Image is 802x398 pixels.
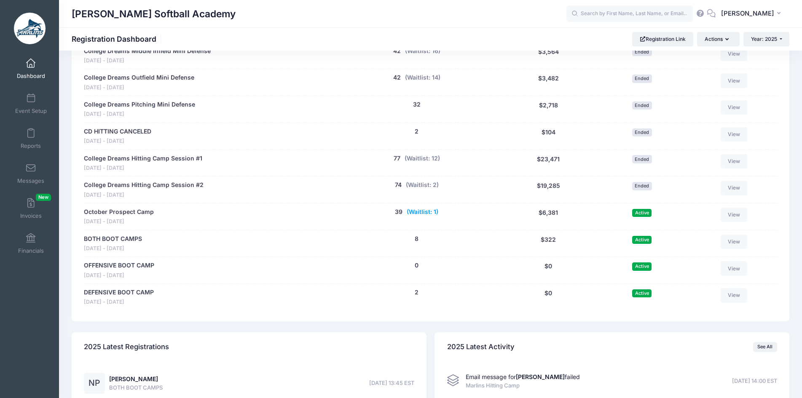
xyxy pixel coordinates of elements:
a: College Dreams Hitting Camp Session #2 [84,181,204,190]
div: $3,482 [500,73,597,91]
h1: [PERSON_NAME] Softball Academy [72,4,236,24]
span: [PERSON_NAME] [721,9,774,18]
span: BOTH BOOT CAMPS [109,384,163,392]
span: Ended [632,128,652,136]
span: [DATE] - [DATE] [84,245,142,253]
img: Marlin Softball Academy [14,13,46,44]
span: Active [632,262,652,270]
span: Active [632,236,652,244]
span: Active [632,289,652,297]
span: Email message for failed [466,373,580,380]
span: Ended [632,182,652,190]
div: $19,285 [500,181,597,199]
span: Marlins Hitting Camp [466,382,580,390]
span: Financials [18,247,44,254]
a: Financials [11,229,51,258]
a: View [721,208,748,222]
a: View [721,127,748,142]
button: 0 [415,261,418,270]
a: Event Setup [11,89,51,118]
a: View [721,73,748,88]
a: CD HITTING CANCELED [84,127,151,136]
button: (Waitlist: 2) [406,181,439,190]
h4: 2025 Latest Registrations [84,335,169,359]
div: $322 [500,235,597,253]
button: 77 [394,154,400,163]
button: (Waitlist: 16) [405,47,440,56]
a: InvoicesNew [11,194,51,223]
div: $104 [500,127,597,145]
button: Actions [697,32,739,46]
button: 42 [393,47,401,56]
span: Ended [632,155,652,163]
button: 32 [413,100,421,109]
span: [DATE] - [DATE] [84,137,151,145]
a: View [721,288,748,302]
div: $0 [500,288,597,306]
span: [DATE] - [DATE] [84,110,195,118]
a: October Prospect Camp [84,208,154,216]
a: See All [753,342,777,352]
a: View [721,47,748,61]
span: Messages [17,177,44,184]
span: Year: 2025 [751,36,777,42]
button: 74 [395,181,402,190]
button: 2 [415,127,418,136]
span: [DATE] - [DATE] [84,218,154,226]
span: [DATE] - [DATE] [84,84,194,92]
a: Reports [11,124,51,153]
a: Dashboard [11,54,51,83]
div: NP [84,373,105,394]
a: [PERSON_NAME] [109,375,158,382]
div: $2,718 [500,100,597,118]
a: Registration Link [632,32,693,46]
button: 42 [393,73,401,82]
a: College Dreams Hitting Camp Session #1 [84,154,202,163]
a: OFFENSIVE BOOT CAMP [84,261,154,270]
input: Search by First Name, Last Name, or Email... [566,5,693,22]
a: College Dreams Outfield Mini Defense [84,73,194,82]
strong: [PERSON_NAME] [516,373,565,380]
a: View [721,100,748,115]
a: View [721,235,748,249]
span: Invoices [20,212,42,219]
a: NP [84,380,105,387]
span: Ended [632,102,652,110]
button: (Waitlist: 12) [405,154,440,163]
a: View [721,181,748,195]
span: [DATE] - [DATE] [84,272,154,280]
div: $3,564 [500,47,597,65]
h4: 2025 Latest Activity [447,335,515,359]
span: [DATE] - [DATE] [84,164,202,172]
span: Active [632,209,652,217]
a: View [721,154,748,168]
div: $6,381 [500,208,597,226]
button: 8 [415,235,418,243]
a: View [721,261,748,275]
span: [DATE] - [DATE] [84,191,204,199]
button: 39 [395,208,402,216]
button: (Waitlist: 14) [405,73,440,82]
span: Ended [632,75,652,83]
span: Reports [21,142,41,150]
span: [DATE] - [DATE] [84,298,154,306]
a: DEFENSIVE BOOT CAMP [84,288,154,297]
a: BOTH BOOT CAMPS [84,235,142,243]
a: College Dreams Middle Infield Mini Defense [84,47,211,56]
a: Messages [11,159,51,188]
div: $0 [500,261,597,279]
span: Dashboard [17,72,45,80]
button: (Waitlist: 1) [407,208,438,216]
h1: Registration Dashboard [72,35,164,43]
button: 2 [415,288,418,297]
span: [DATE] 13:45 EST [369,379,414,387]
span: [DATE] 14:00 EST [732,377,777,385]
span: [DATE] - [DATE] [84,57,211,65]
span: Event Setup [15,107,47,115]
div: $23,471 [500,154,597,172]
span: Ended [632,48,652,56]
button: [PERSON_NAME] [716,4,789,24]
span: New [36,194,51,201]
a: College Dreams Pitching Mini Defense [84,100,195,109]
button: Year: 2025 [743,32,789,46]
